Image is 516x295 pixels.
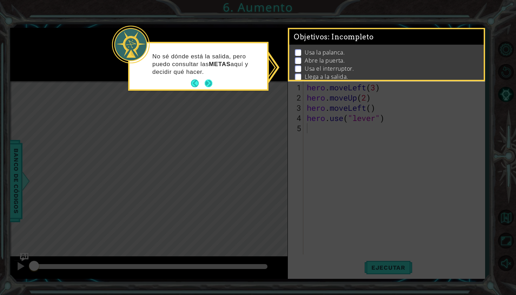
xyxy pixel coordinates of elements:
p: Usa el interruptor. [305,65,354,72]
button: Back [191,79,205,87]
p: No sé dónde está la salida, pero puedo consultar las aquí y decidir qué hacer. [152,53,262,76]
p: Usa la palanca. [305,49,345,56]
span: Objetivos [294,33,374,41]
p: Abre la puerta. [305,57,345,64]
strong: METAS [209,61,231,68]
p: Llega a la salida. [305,73,348,81]
span: : Incompleto [328,33,373,41]
button: Next [205,79,213,88]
